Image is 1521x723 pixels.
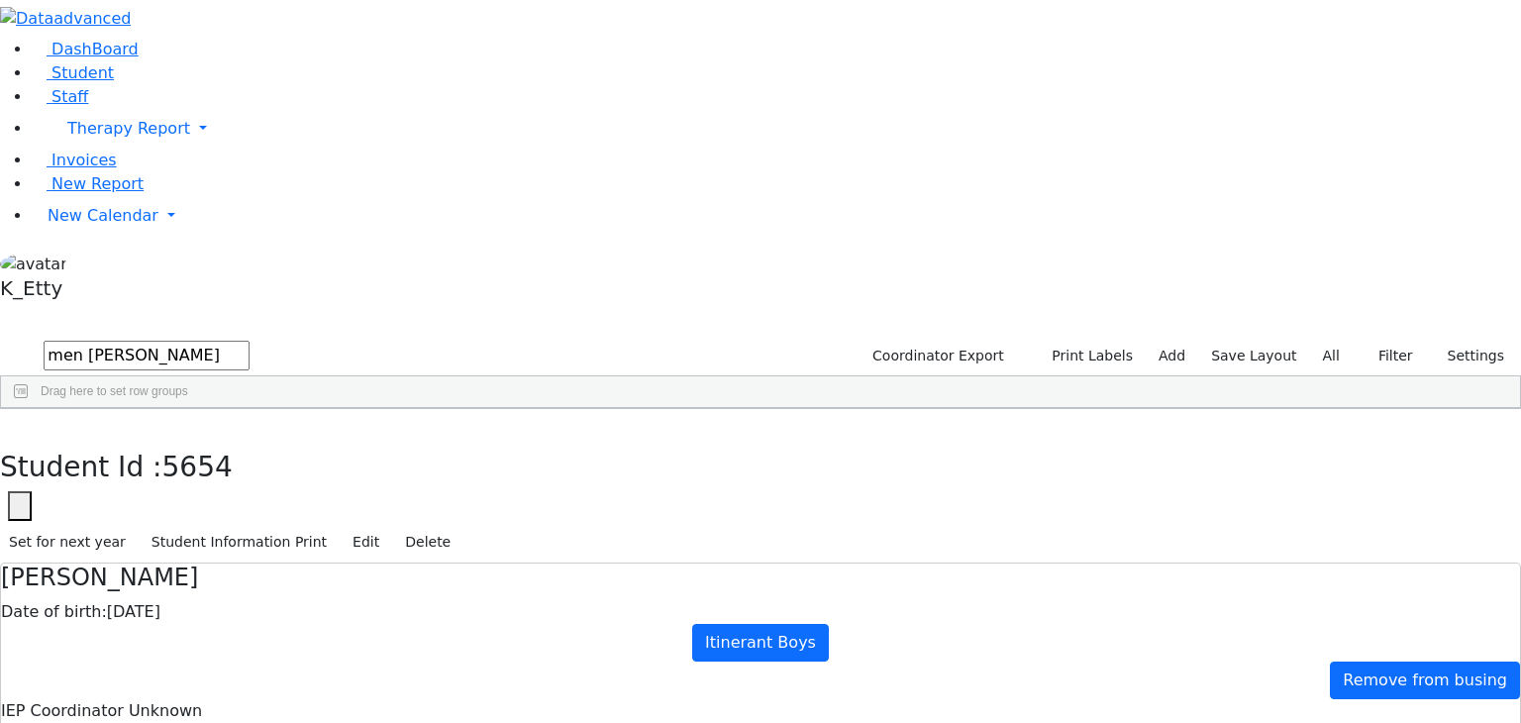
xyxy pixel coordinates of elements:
span: DashBoard [51,40,139,58]
a: Itinerant Boys [692,624,829,662]
span: New Report [51,174,144,193]
button: Settings [1422,341,1513,371]
a: DashBoard [32,40,139,58]
a: New Calendar [32,196,1521,236]
label: All [1314,341,1349,371]
label: IEP Coordinator [1,699,124,723]
span: Student [51,63,114,82]
h4: [PERSON_NAME] [1,564,1520,592]
input: Search [44,341,250,370]
span: New Calendar [48,206,158,225]
button: Student Information Print [143,527,336,558]
a: Therapy Report [32,109,1521,149]
span: Staff [51,87,88,106]
button: Print Labels [1029,341,1142,371]
button: Save Layout [1202,341,1305,371]
a: New Report [32,174,144,193]
label: Date of birth: [1,600,107,624]
span: Invoices [51,151,117,169]
a: Student [32,63,114,82]
a: Add [1150,341,1194,371]
button: Filter [1353,341,1422,371]
span: Unknown [129,701,202,720]
span: Remove from busing [1343,671,1507,689]
button: Delete [396,527,459,558]
button: Edit [344,527,388,558]
a: Invoices [32,151,117,169]
span: Drag here to set row groups [41,384,188,398]
a: Staff [32,87,88,106]
span: 5654 [162,451,233,483]
button: Coordinator Export [860,341,1013,371]
span: Therapy Report [67,119,190,138]
a: Remove from busing [1330,662,1520,699]
div: [DATE] [1,600,1520,624]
